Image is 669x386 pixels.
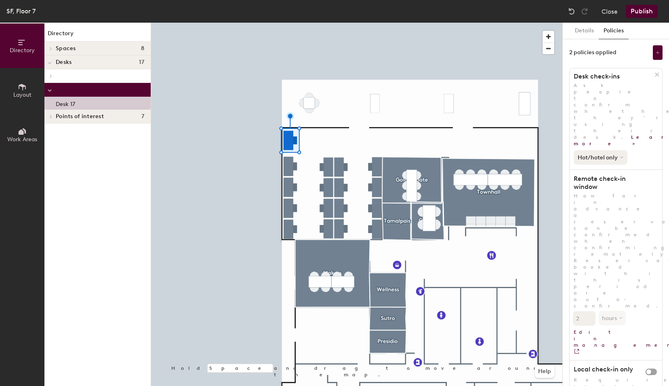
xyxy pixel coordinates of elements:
[570,365,655,373] h1: Local check-in only
[56,113,104,120] span: Points of interest
[10,47,35,54] span: Directory
[56,59,72,66] span: Desks
[574,150,627,165] button: Hot/hotel only
[581,7,589,15] img: Redo
[570,326,662,355] a: Edit in management
[626,5,658,18] button: Publish
[44,29,151,42] h1: Directory
[6,6,36,16] div: SF, Floor 7
[7,136,37,143] span: Work Areas
[141,45,144,52] span: 8
[56,45,76,52] span: Spaces
[599,23,629,39] button: Policies
[570,175,655,191] h1: Remote check-in window
[570,72,655,81] h1: Desk check-ins
[141,113,144,120] span: 7
[139,59,144,66] span: 17
[570,23,599,39] button: Details
[599,311,626,325] button: hours
[602,5,618,18] button: Close
[13,91,32,98] span: Layout
[570,193,662,309] p: How far in advance a reservation can be confirmed when confirming remotely. Reservations booked w...
[535,365,554,378] button: Help
[56,98,75,108] p: Desk 17
[568,7,576,15] img: Undo
[569,49,616,56] div: 2 policies applied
